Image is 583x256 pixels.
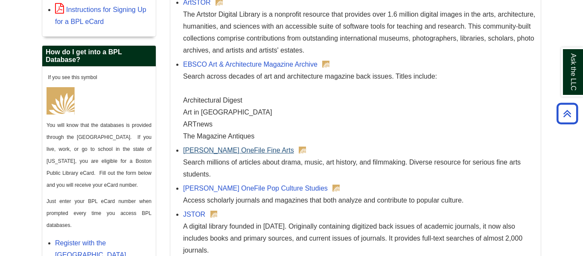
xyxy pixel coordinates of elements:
[554,108,581,119] a: Back to Top
[47,87,75,115] img: Boston Public Library Logo
[183,71,536,142] div: Search across decades of art and architecture magazine back issues. Titles include: Architectural...
[183,185,328,192] a: [PERSON_NAME] OneFile Pop Culture Studies
[47,198,152,228] span: Just enter your BPL eCard number when prompted every time you access BPL databases.
[47,122,152,188] span: You will know that the databases is provided through the [GEOGRAPHIC_DATA]. If you live, work, or...
[210,211,218,218] img: Boston Public Library
[183,147,294,154] a: [PERSON_NAME] OneFile Fine Arts
[183,156,536,180] div: Search millions of articles about drama, music, art history, and filmmaking. Diverse resource for...
[299,147,306,153] img: Boston Public Library
[55,6,146,25] a: Instructions for Signing Up for a BPL eCard
[183,9,536,56] div: The Artstor Digital Library is a nonprofit resource that provides over 1.6 million digital images...
[183,61,318,68] a: EBSCO Art & Architecture Magazine Archive
[183,194,536,206] div: Access scholarly journals and magazines that both analyze and contribute to popular culture.
[42,46,156,67] h2: How do I get into a BPL Database?
[332,185,340,191] img: Boston Public Library
[322,61,329,68] img: Boston Public Library
[183,211,205,218] a: JSTOR
[47,74,97,80] span: If you see this symbol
